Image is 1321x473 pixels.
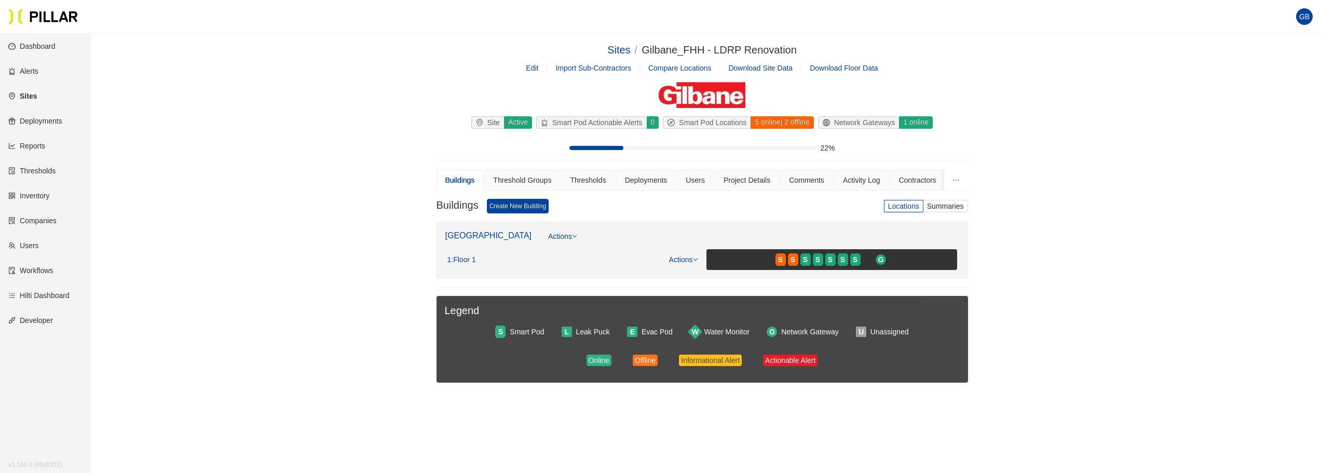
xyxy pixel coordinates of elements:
[8,217,57,225] a: solutionCompanies
[8,67,38,75] a: alertAlerts
[635,355,656,366] div: Offline
[8,316,53,325] a: apiDeveloper
[815,254,820,265] span: S
[693,257,698,262] span: down
[668,119,679,126] span: compass
[493,174,551,186] div: Threshold Groups
[642,42,797,58] div: Gilbane_FHH - LDRP Renovation
[537,117,647,128] div: Smart Pod Actionable Alerts
[944,170,968,191] button: ellipsis
[445,174,475,186] div: Buildings
[8,192,50,200] a: qrcodeInventory
[451,255,475,265] span: : Floor 1
[534,116,661,129] a: alertSmart Pod Actionable Alerts0
[8,42,56,50] a: dashboardDashboard
[888,202,919,210] span: Locations
[555,64,631,72] span: Import Sub-Contractors
[659,82,745,108] img: Gilbane Building Company
[8,8,78,25] img: Pillar Technologies
[686,174,705,186] div: Users
[635,44,638,56] span: /
[692,326,699,337] span: W
[498,326,503,337] span: S
[803,254,808,265] span: S
[472,117,504,128] div: Site
[853,254,857,265] span: S
[8,142,45,150] a: line-chartReports
[810,64,878,72] span: Download Floor Data
[8,167,56,175] a: exceptionThresholds
[843,174,880,186] div: Activity Log
[541,119,552,126] span: alert
[663,117,751,128] div: Smart Pod Locations
[8,241,39,250] a: teamUsers
[589,355,609,366] div: Online
[8,117,62,125] a: giftDeployments
[572,234,577,239] span: down
[927,202,964,210] span: Summaries
[898,116,933,129] div: 1 online
[728,64,793,72] span: Download Site Data
[898,174,936,186] div: Contractors
[476,119,487,126] span: environment
[445,304,960,317] h3: Legend
[487,199,549,213] a: Create New Building
[859,326,864,337] span: U
[570,174,606,186] div: Thresholds
[704,326,750,337] div: Water Monitor
[840,254,845,265] span: S
[630,326,635,337] span: E
[503,116,532,129] div: Active
[510,326,544,337] div: Smart Pod
[821,144,835,152] span: 22%
[437,199,479,213] h3: Buildings
[823,119,834,126] span: global
[447,255,476,265] div: 1
[648,64,711,72] a: Compare Locations
[789,174,824,186] div: Comments
[878,254,884,265] span: G
[642,326,673,337] div: Evac Pod
[548,231,577,249] a: Actions
[769,326,775,337] span: G
[765,355,815,366] div: Actionable Alert
[750,116,813,129] div: 5 online | 2 offline
[724,174,770,186] div: Project Details
[8,92,37,100] a: environmentSites
[669,255,698,264] a: Actions
[870,326,909,337] div: Unassigned
[576,326,610,337] div: Leak Puck
[607,44,630,56] a: Sites
[8,266,53,275] a: auditWorkflows
[778,254,783,265] span: S
[1299,8,1310,25] span: GB
[952,177,960,184] span: ellipsis
[8,291,70,300] a: barsHilti Dashboard
[819,117,899,128] div: Network Gateways
[646,116,659,129] div: 0
[445,231,532,240] a: [GEOGRAPHIC_DATA]
[791,254,795,265] span: S
[681,355,740,366] div: Informational Alert
[828,254,833,265] span: S
[565,326,569,337] span: L
[781,326,838,337] div: Network Gateway
[526,64,538,72] a: Edit
[625,174,668,186] div: Deployments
